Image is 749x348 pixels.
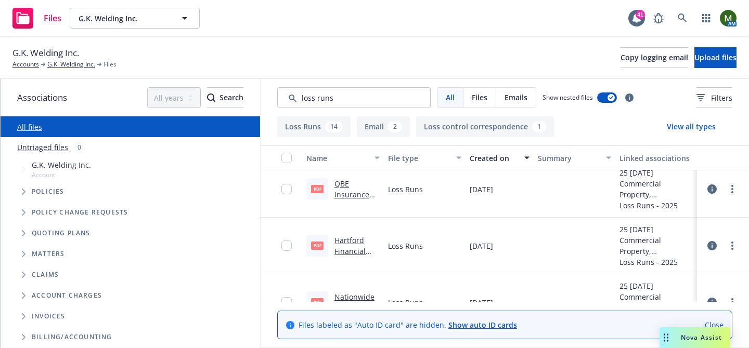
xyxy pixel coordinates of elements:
[32,292,102,299] span: Account charges
[17,91,67,104] span: Associations
[696,87,732,108] button: Filters
[660,327,730,348] button: Nova Assist
[32,334,112,340] span: Billing/Accounting
[388,240,423,251] span: Loss Runs
[448,320,517,330] a: Show auto ID cards
[32,272,59,278] span: Claims
[384,145,466,170] button: File type
[660,327,673,348] div: Drag to move
[619,153,693,164] div: Linked associations
[470,184,493,195] span: [DATE]
[32,230,91,236] span: Quoting plans
[32,189,64,195] span: Policies
[472,92,487,103] span: Files
[207,88,243,108] div: Search
[388,184,423,195] span: Loss Runs
[311,185,324,193] span: pdf
[694,52,737,62] span: Upload files
[672,8,693,29] a: Search
[79,13,169,24] span: G.K. Welding Inc.
[619,224,693,257] div: 25 [DATE] Commercial Property, Commercial Package, [DATE] Workers' Compensation Renewal
[32,170,91,179] span: Account
[726,239,739,252] a: more
[277,87,431,108] input: Search by keyword...
[388,153,450,164] div: File type
[302,145,384,170] button: Name
[299,319,517,330] span: Files labeled as "Auto ID card" are hidden.
[538,153,600,164] div: Summary
[505,92,527,103] span: Emails
[615,145,697,170] button: Linked associations
[470,153,518,164] div: Created on
[334,179,375,276] a: QBE Insurance Group Limited WC [DATE] - [DATE] Loss Runs - Valued [DATE].pdf
[281,184,292,194] input: Toggle Row Selected
[621,52,688,62] span: Copy logging email
[470,297,493,308] span: [DATE]
[466,145,534,170] button: Created on
[207,93,215,102] svg: Search
[281,297,292,307] input: Toggle Row Selected
[694,47,737,68] button: Upload files
[311,298,324,306] span: pdf
[534,145,615,170] button: Summary
[705,319,724,330] a: Close
[277,116,351,137] button: Loss Runs
[720,10,737,26] img: photo
[70,8,200,29] button: G.K. Welding Inc.
[311,242,324,249] span: pdf
[619,200,693,211] div: Loss Runs - 2025
[44,14,61,22] span: Files
[619,280,693,313] div: 25 [DATE] Commercial Property, Commercial Package, [DATE] Workers' Compensation Renewal
[388,121,402,132] div: 2
[281,240,292,251] input: Toggle Row Selected
[17,122,42,132] a: All files
[32,251,64,257] span: Matters
[696,92,732,103] span: Filters
[726,296,739,309] a: more
[696,8,717,29] a: Switch app
[207,87,243,108] button: SearchSearch
[711,92,732,103] span: Filters
[681,333,722,342] span: Nova Assist
[621,47,688,68] button: Copy logging email
[32,209,128,216] span: Policy change requests
[543,93,593,102] span: Show nested files
[636,10,645,19] div: 41
[650,116,732,137] button: View all types
[648,8,669,29] a: Report a Bug
[388,297,423,308] span: Loss Runs
[619,257,693,267] div: Loss Runs - 2025
[47,60,95,69] a: G.K. Welding Inc.
[325,121,343,132] div: 14
[8,4,66,33] a: Files
[357,116,410,137] button: Email
[17,142,68,153] a: Untriaged files
[32,159,91,170] span: G.K. Welding Inc.
[72,141,86,153] div: 0
[532,121,546,132] div: 1
[12,60,39,69] a: Accounts
[306,153,368,164] div: Name
[32,313,66,319] span: Invoices
[416,116,554,137] button: Loss control correspondence
[12,46,79,60] span: G.K. Welding Inc.
[104,60,117,69] span: Files
[726,183,739,195] a: more
[1,157,260,327] div: Tree Example
[281,153,292,163] input: Select all
[470,240,493,251] span: [DATE]
[446,92,455,103] span: All
[619,167,693,200] div: 25 [DATE] Commercial Property, Commercial Package, [DATE] Workers' Compensation Renewal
